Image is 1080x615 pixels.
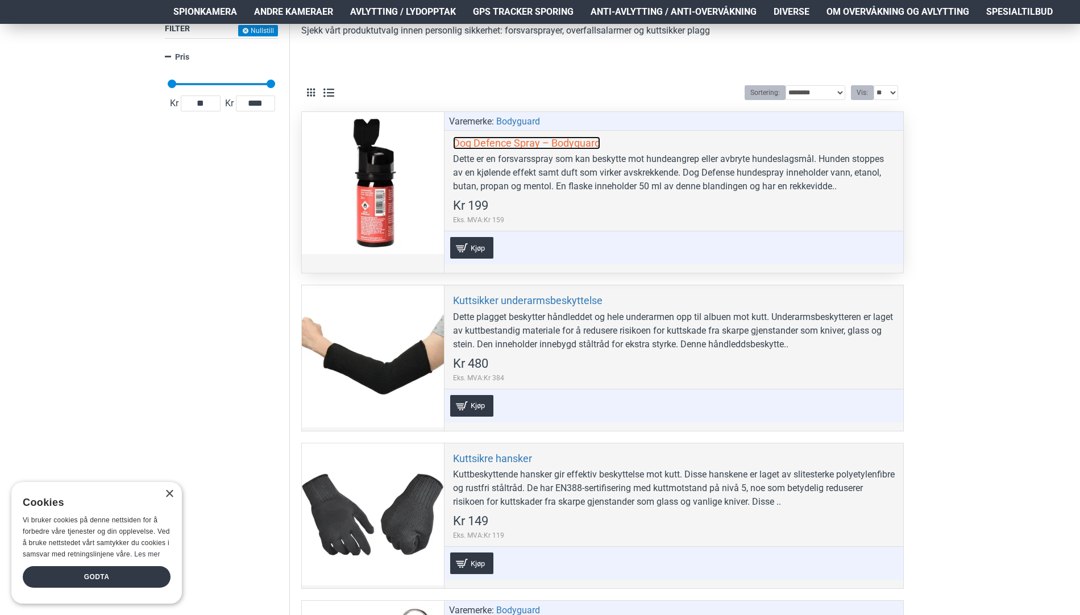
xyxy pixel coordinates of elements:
[168,97,181,110] span: Kr
[496,115,540,128] a: Bodyguard
[23,491,163,515] div: Cookies
[453,515,488,527] span: Kr 149
[453,468,895,509] div: Kuttbeskyttende hansker gir effektiv beskyttelse mot kutt. Disse hanskene er laget av slitesterke...
[453,200,488,212] span: Kr 199
[851,85,874,100] label: Vis:
[165,490,173,498] div: Close
[302,285,444,427] a: Kuttsikker underarmsbeskyttelse Kuttsikker underarmsbeskyttelse
[302,443,444,585] a: Kuttsikre hansker Kuttsikre hansker
[165,47,278,67] a: Pris
[774,5,809,19] span: Diverse
[302,112,444,254] a: Dog Defence Spray – Bodyguard Dog Defence Spray – Bodyguard
[350,5,456,19] span: Avlytting / Lydopptak
[453,530,504,541] span: Eks. MVA:Kr 119
[473,5,574,19] span: GPS Tracker Sporing
[453,358,488,370] span: Kr 480
[826,5,969,19] span: Om overvåkning og avlytting
[23,566,171,588] div: Godta
[238,25,278,36] button: Nullstill
[745,85,786,100] label: Sortering:
[453,136,600,149] a: Dog Defence Spray – Bodyguard
[453,373,504,383] span: Eks. MVA:Kr 384
[134,550,160,558] a: Les mer, opens a new window
[453,152,895,193] div: Dette er en forsvarsspray som kan beskytte mot hundeangrep eller avbryte hundeslagsmål. Hunden st...
[453,215,504,225] span: Eks. MVA:Kr 159
[449,115,494,128] span: Varemerke:
[254,5,333,19] span: Andre kameraer
[301,24,904,38] p: Sjekk vårt produktutvalg innen personlig sikkerhet: forsvarsprayer, overfallsalarmer og kuttsikke...
[468,560,488,567] span: Kjøp
[986,5,1053,19] span: Spesialtilbud
[468,244,488,252] span: Kjøp
[453,452,532,465] a: Kuttsikre hansker
[165,24,190,33] span: Filter
[468,402,488,409] span: Kjøp
[23,516,170,558] span: Vi bruker cookies på denne nettsiden for å forbedre våre tjenester og din opplevelse. Ved å bruke...
[453,310,895,351] div: Dette plagget beskytter håndleddet og hele underarmen opp til albuen mot kutt. Underarmsbeskytter...
[591,5,757,19] span: Anti-avlytting / Anti-overvåkning
[173,5,237,19] span: Spionkamera
[223,97,236,110] span: Kr
[453,294,603,307] a: Kuttsikker underarmsbeskyttelse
